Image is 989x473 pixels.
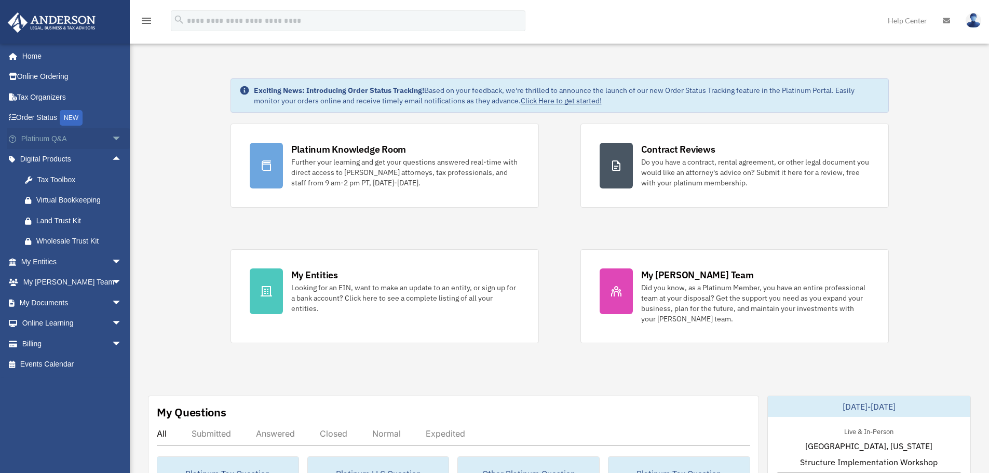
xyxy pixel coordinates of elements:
div: [DATE]-[DATE] [768,396,970,417]
strong: Exciting News: Introducing Order Status Tracking! [254,86,424,95]
div: Expedited [426,428,465,439]
div: Live & In-Person [836,425,902,436]
a: Events Calendar [7,354,138,375]
div: Based on your feedback, we're thrilled to announce the launch of our new Order Status Tracking fe... [254,85,880,106]
a: Platinum Q&Aarrow_drop_down [7,128,138,149]
a: Tax Toolbox [15,169,138,190]
span: arrow_drop_down [112,251,132,273]
a: Tax Organizers [7,87,138,107]
a: My [PERSON_NAME] Team Did you know, as a Platinum Member, you have an entire professional team at... [580,249,889,343]
div: My Questions [157,404,226,420]
a: Online Ordering [7,66,138,87]
span: arrow_drop_down [112,333,132,355]
a: Wholesale Trust Kit [15,231,138,252]
div: Normal [372,428,401,439]
span: arrow_drop_up [112,149,132,170]
div: My [PERSON_NAME] Team [641,268,754,281]
div: Did you know, as a Platinum Member, you have an entire professional team at your disposal? Get th... [641,282,870,324]
i: search [173,14,185,25]
a: Home [7,46,132,66]
span: arrow_drop_down [112,292,132,314]
div: Wholesale Trust Kit [36,235,125,248]
span: Structure Implementation Workshop [800,456,938,468]
div: Land Trust Kit [36,214,125,227]
span: arrow_drop_down [112,313,132,334]
div: Looking for an EIN, want to make an update to an entity, or sign up for a bank account? Click her... [291,282,520,314]
a: My Documentsarrow_drop_down [7,292,138,313]
a: Order StatusNEW [7,107,138,129]
a: Contract Reviews Do you have a contract, rental agreement, or other legal document you would like... [580,124,889,208]
div: Answered [256,428,295,439]
div: Platinum Knowledge Room [291,143,407,156]
a: My Entities Looking for an EIN, want to make an update to an entity, or sign up for a bank accoun... [231,249,539,343]
div: Virtual Bookkeeping [36,194,125,207]
i: menu [140,15,153,27]
img: Anderson Advisors Platinum Portal [5,12,99,33]
img: User Pic [966,13,981,28]
a: Digital Productsarrow_drop_up [7,149,138,170]
div: NEW [60,110,83,126]
a: My [PERSON_NAME] Teamarrow_drop_down [7,272,138,293]
div: My Entities [291,268,338,281]
a: Billingarrow_drop_down [7,333,138,354]
a: Virtual Bookkeeping [15,190,138,211]
a: Online Learningarrow_drop_down [7,313,138,334]
a: Land Trust Kit [15,210,138,231]
div: Closed [320,428,347,439]
div: Tax Toolbox [36,173,125,186]
div: All [157,428,167,439]
span: arrow_drop_down [112,128,132,150]
div: Further your learning and get your questions answered real-time with direct access to [PERSON_NAM... [291,157,520,188]
a: Platinum Knowledge Room Further your learning and get your questions answered real-time with dire... [231,124,539,208]
span: [GEOGRAPHIC_DATA], [US_STATE] [805,440,932,452]
a: My Entitiesarrow_drop_down [7,251,138,272]
span: arrow_drop_down [112,272,132,293]
a: Click Here to get started! [521,96,602,105]
div: Submitted [192,428,231,439]
div: Contract Reviews [641,143,715,156]
div: Do you have a contract, rental agreement, or other legal document you would like an attorney's ad... [641,157,870,188]
a: menu [140,18,153,27]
